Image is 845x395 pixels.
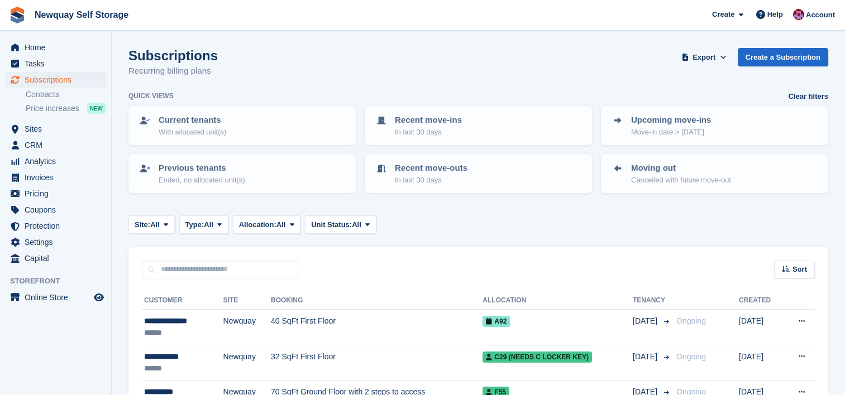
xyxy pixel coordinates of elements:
[631,127,711,138] p: Move-in date > [DATE]
[680,48,729,66] button: Export
[793,9,804,20] img: Paul Upson
[25,218,92,234] span: Protection
[25,121,92,137] span: Sites
[631,114,711,127] p: Upcoming move-ins
[483,351,592,363] span: C29 (needs C locker key)
[271,310,483,345] td: 40 SqFt First Floor
[130,107,355,144] a: Current tenants With allocated unit(s)
[239,219,276,230] span: Allocation:
[6,251,106,266] a: menu
[223,292,271,310] th: Site
[793,264,807,275] span: Sort
[395,127,462,138] p: In last 30 days
[26,102,106,114] a: Price increases NEW
[223,345,271,380] td: Newquay
[6,56,106,71] a: menu
[633,315,660,327] span: [DATE]
[6,218,106,234] a: menu
[128,65,218,78] p: Recurring billing plans
[142,292,223,310] th: Customer
[602,155,827,192] a: Moving out Cancelled with future move-out
[395,175,467,186] p: In last 30 days
[633,292,672,310] th: Tenancy
[26,89,106,100] a: Contracts
[6,72,106,88] a: menu
[150,219,160,230] span: All
[233,215,301,234] button: Allocation: All
[366,155,591,192] a: Recent move-outs In last 30 days
[739,310,782,345] td: [DATE]
[130,155,355,192] a: Previous tenants Ended, no allocated unit(s)
[395,162,467,175] p: Recent move-outs
[25,153,92,169] span: Analytics
[135,219,150,230] span: Site:
[10,276,111,287] span: Storefront
[26,103,79,114] span: Price increases
[6,234,106,250] a: menu
[366,107,591,144] a: Recent move-ins In last 30 days
[276,219,286,230] span: All
[159,114,226,127] p: Current tenants
[633,351,660,363] span: [DATE]
[87,103,106,114] div: NEW
[25,234,92,250] span: Settings
[128,48,218,63] h1: Subscriptions
[6,202,106,218] a: menu
[271,345,483,380] td: 32 SqFt First Floor
[738,48,828,66] a: Create a Subscription
[25,72,92,88] span: Subscriptions
[676,316,706,325] span: Ongoing
[631,162,731,175] p: Moving out
[159,127,226,138] p: With allocated unit(s)
[6,121,106,137] a: menu
[483,292,633,310] th: Allocation
[712,9,734,20] span: Create
[352,219,361,230] span: All
[739,345,782,380] td: [DATE]
[25,40,92,55] span: Home
[185,219,204,230] span: Type:
[25,202,92,218] span: Coupons
[693,52,715,63] span: Export
[676,352,706,361] span: Ongoing
[25,290,92,305] span: Online Store
[159,162,245,175] p: Previous tenants
[92,291,106,304] a: Preview store
[9,7,26,23] img: stora-icon-8386f47178a22dfd0bd8f6a31ec36ba5ce8667c1dd55bd0f319d3a0aa187defe.svg
[739,292,782,310] th: Created
[159,175,245,186] p: Ended, no allocated unit(s)
[25,186,92,201] span: Pricing
[25,170,92,185] span: Invoices
[30,6,133,24] a: Newquay Self Storage
[128,91,174,101] h6: Quick views
[483,316,510,327] span: A92
[788,91,828,102] a: Clear filters
[6,186,106,201] a: menu
[25,137,92,153] span: CRM
[128,215,175,234] button: Site: All
[179,215,228,234] button: Type: All
[806,9,835,21] span: Account
[631,175,731,186] p: Cancelled with future move-out
[305,215,376,234] button: Unit Status: All
[6,40,106,55] a: menu
[6,137,106,153] a: menu
[6,153,106,169] a: menu
[6,290,106,305] a: menu
[395,114,462,127] p: Recent move-ins
[602,107,827,144] a: Upcoming move-ins Move-in date > [DATE]
[6,170,106,185] a: menu
[25,251,92,266] span: Capital
[767,9,783,20] span: Help
[223,310,271,345] td: Newquay
[271,292,483,310] th: Booking
[204,219,213,230] span: All
[311,219,352,230] span: Unit Status:
[25,56,92,71] span: Tasks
